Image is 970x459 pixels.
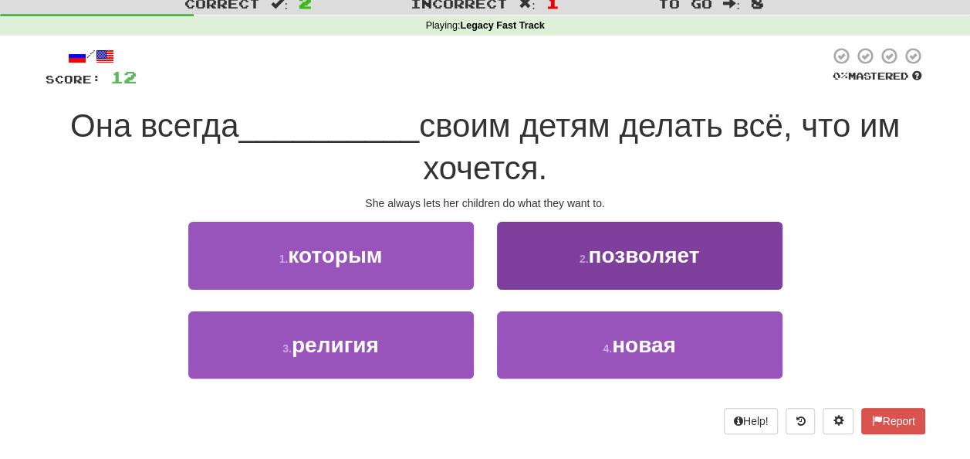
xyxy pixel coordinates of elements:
[279,253,289,265] small: 1 .
[612,333,676,357] span: новая
[497,311,782,379] button: 4.новая
[833,70,848,82] span: 0 %
[603,342,612,355] small: 4 .
[419,107,900,186] span: своим детям делать всё, что им хочется.
[282,342,292,355] small: 3 .
[46,73,101,86] span: Score:
[46,46,137,66] div: /
[70,107,238,144] span: Она всегда
[830,70,925,83] div: Mastered
[580,253,589,265] small: 2 .
[46,195,925,211] div: She always lets her children do what they want to.
[460,20,544,31] strong: Legacy Fast Track
[588,243,699,267] span: позволяет
[188,222,474,289] button: 1.которым
[288,243,382,267] span: которым
[786,408,815,434] button: Round history (alt+y)
[724,408,779,434] button: Help!
[238,107,419,144] span: __________
[292,333,379,357] span: религия
[110,67,137,87] span: 12
[861,408,924,434] button: Report
[497,222,782,289] button: 2.позволяет
[188,311,474,379] button: 3.религия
